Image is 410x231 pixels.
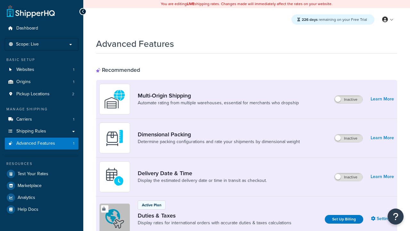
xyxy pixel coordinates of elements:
[73,79,74,85] span: 1
[371,172,394,181] a: Learn More
[5,138,78,150] a: Advanced Features1
[18,183,42,189] span: Marketplace
[5,88,78,100] li: Pickup Locations
[5,168,78,180] a: Test Your Rates
[5,107,78,112] div: Manage Shipping
[16,129,46,134] span: Shipping Rules
[5,161,78,167] div: Resources
[103,166,126,188] img: gfkeb5ejjkALwAAAABJRU5ErkJggg==
[5,204,78,215] a: Help Docs
[5,180,78,192] a: Marketplace
[5,192,78,203] a: Analytics
[334,134,363,142] label: Inactive
[138,139,300,145] a: Determine packing configurations and rate your shipments by dimensional weight
[371,133,394,142] a: Learn More
[334,173,363,181] label: Inactive
[18,195,35,201] span: Analytics
[142,202,161,208] p: Active Plan
[5,76,78,88] a: Origins1
[96,66,140,73] div: Recommended
[138,131,300,138] a: Dimensional Packing
[16,42,39,47] span: Scope: Live
[302,17,318,22] strong: 226 days
[5,64,78,76] li: Websites
[138,220,291,226] a: Display rates for international orders with accurate duties & taxes calculations
[16,91,50,97] span: Pickup Locations
[388,209,404,225] button: Open Resource Center
[73,67,74,73] span: 1
[138,212,291,219] a: Duties & Taxes
[5,64,78,76] a: Websites1
[5,138,78,150] li: Advanced Features
[5,125,78,137] a: Shipping Rules
[5,22,78,34] a: Dashboard
[187,1,194,7] b: LIVE
[138,177,267,184] a: Display the estimated delivery date or time in transit as checkout.
[16,141,55,146] span: Advanced Features
[73,141,74,146] span: 1
[5,114,78,125] li: Carriers
[5,57,78,63] div: Basic Setup
[18,207,38,212] span: Help Docs
[138,92,299,99] a: Multi-Origin Shipping
[334,96,363,103] label: Inactive
[5,88,78,100] a: Pickup Locations2
[371,95,394,104] a: Learn More
[16,67,34,73] span: Websites
[96,38,174,50] h1: Advanced Features
[5,114,78,125] a: Carriers1
[138,100,299,106] a: Automate rating from multiple warehouses, essential for merchants who dropship
[138,170,267,177] a: Delivery Date & Time
[73,117,74,122] span: 1
[16,117,32,122] span: Carriers
[371,214,394,223] a: Settings
[5,76,78,88] li: Origins
[18,171,48,177] span: Test Your Rates
[16,79,31,85] span: Origins
[72,91,74,97] span: 2
[103,88,126,110] img: WatD5o0RtDAAAAAElFTkSuQmCC
[325,215,363,224] a: Set Up Billing
[302,17,367,22] span: remaining on your Free Trial
[103,127,126,149] img: DTVBYsAAAAAASUVORK5CYII=
[16,26,38,31] span: Dashboard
